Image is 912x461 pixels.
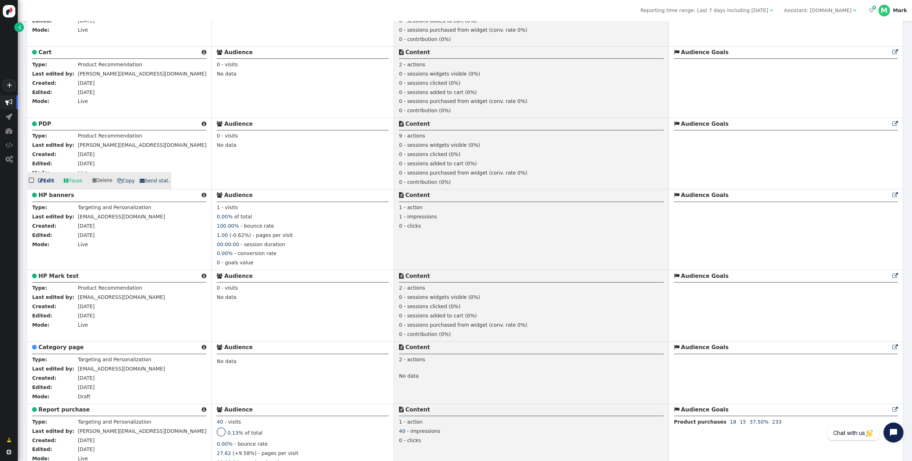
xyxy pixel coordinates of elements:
b: Created: [32,80,56,86]
span: [DATE] [78,313,94,318]
span: No data [217,358,236,364]
span:  [38,178,43,183]
span: - sessions widgets visible (0%) [404,71,480,77]
span: 0 [399,437,402,443]
b: PDP [38,121,51,127]
span: - clicks [404,223,421,229]
b: Content [405,273,430,279]
span:  [217,407,222,412]
b: Edited: [32,161,52,166]
span:  [674,192,679,198]
span: - sessions purchased from widget (conv. rate 0%) [404,170,527,176]
span: of total [245,430,263,435]
a:  [14,22,24,32]
span:  [202,273,206,279]
span: - conversion rate [234,250,276,256]
span: - sessions purchased from widget (conv. rate 0%) [404,27,527,33]
a: Send stat. [140,177,170,185]
span:  [892,50,898,55]
span: Targeting and Personalization [78,419,151,425]
span: Live [78,242,88,247]
b: Type: [32,357,47,362]
span:  [399,50,404,55]
span: [DATE] [78,437,94,443]
b: Audience Goals [681,273,729,279]
span: 0 [217,260,220,265]
b: Created: [32,304,56,309]
span:  [217,345,222,350]
span:  [217,192,222,198]
b: Audience Goals [681,344,729,351]
span: Copy [117,178,135,183]
span: 0 [217,285,220,291]
span: - actions [404,133,425,139]
span: 0 [217,62,220,67]
span:  [217,121,222,126]
span: 0 [217,133,220,139]
span: 0 [399,27,402,33]
span: - visits [225,419,241,425]
b: Type: [32,62,47,67]
span: - sessions added to cart (0%) [404,313,477,318]
a:  [892,406,898,413]
b: Audience [224,344,253,351]
span: - impressions [407,428,440,434]
span: [EMAIL_ADDRESS][DOMAIN_NAME] [78,294,165,300]
b: Last edited by: [32,214,74,219]
span: 100.00% [217,223,239,229]
span: 18 [730,419,736,425]
span:  [217,50,222,55]
span: - sessions widgets visible (0%) [404,294,480,300]
a: Delete [92,177,114,183]
span: [EMAIL_ADDRESS][DOMAIN_NAME] [78,366,165,372]
b: Edited: [32,232,52,238]
b: Edited: [32,313,52,318]
span:  [399,345,404,350]
span: 15 [740,419,746,425]
b: Last edited by: [32,71,74,77]
b: Content [405,344,430,351]
span: - contribution (0%) [404,108,451,113]
b: Type: [32,419,47,425]
b: Content [405,49,430,56]
a:   [867,7,876,14]
span: 0 [399,161,402,166]
span:  [853,8,856,13]
span:  [217,273,222,279]
b: HP banners [38,192,74,198]
span: 40 [399,428,405,434]
a: + [3,79,16,92]
span:  [202,192,206,198]
span:  [5,127,12,134]
span:  [32,192,37,198]
b: Created: [32,375,56,381]
span: 0 [399,223,402,229]
a:  [892,49,898,56]
span: [DATE] [78,375,94,381]
span: - session duration [241,242,285,247]
span: - bounce rate [234,441,268,447]
span: 40 [217,419,223,425]
span: [PERSON_NAME][EMAIL_ADDRESS][DOMAIN_NAME] [78,142,206,148]
span:  [399,407,404,412]
b: Edited: [32,446,52,452]
span: No data [217,142,236,148]
span:  [32,121,37,126]
span:  [140,178,145,183]
b: Content [405,406,430,413]
b: Content [405,192,430,198]
b: Created: [32,437,56,443]
span:  [32,273,37,279]
b: Created: [32,223,56,229]
b: Last edited by: [32,428,74,434]
a: Edit [38,177,54,185]
a:  [2,434,16,446]
b: Type: [32,285,47,291]
span:  [5,156,13,163]
span: 0 [399,18,402,24]
span: Product Recommendation [78,133,142,139]
b: Type: [32,133,47,139]
span:  [202,50,206,55]
span: No data [217,71,236,77]
span: (-0.62%) [229,232,251,238]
